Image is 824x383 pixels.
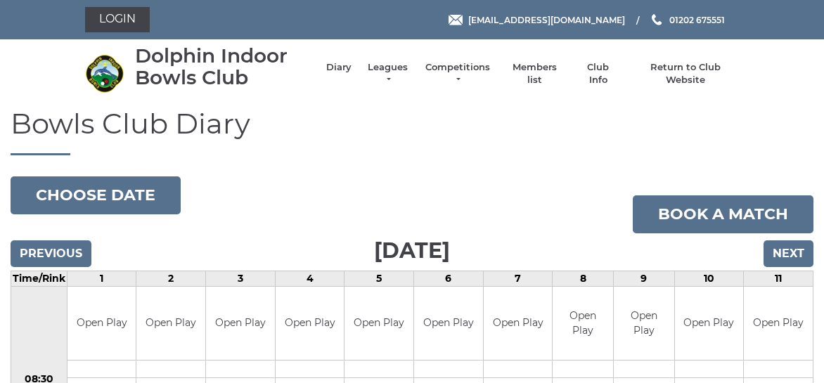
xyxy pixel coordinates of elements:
img: Phone us [652,14,662,25]
td: Open Play [484,287,553,361]
td: 7 [483,271,553,286]
td: Time/Rink [11,271,67,286]
td: Open Play [414,287,483,361]
a: Diary [326,61,352,74]
a: Email [EMAIL_ADDRESS][DOMAIN_NAME] [449,13,625,27]
input: Previous [11,240,91,267]
td: Open Play [675,287,744,361]
td: 3 [206,271,276,286]
a: Members list [505,61,563,86]
td: 10 [674,271,744,286]
a: Book a match [633,195,813,233]
a: Club Info [578,61,619,86]
span: 01202 675551 [669,14,725,25]
td: 9 [614,271,675,286]
td: 2 [136,271,206,286]
div: Dolphin Indoor Bowls Club [135,45,312,89]
td: 8 [553,271,614,286]
td: Open Play [276,287,345,361]
td: 11 [744,271,813,286]
td: Open Play [553,287,613,361]
td: Open Play [136,287,205,361]
a: Login [85,7,150,32]
td: Open Play [614,287,674,361]
span: [EMAIL_ADDRESS][DOMAIN_NAME] [468,14,625,25]
td: Open Play [744,287,813,361]
td: 6 [414,271,484,286]
td: Open Play [206,287,275,361]
a: Competitions [424,61,491,86]
img: Email [449,15,463,25]
td: 1 [67,271,136,286]
a: Phone us 01202 675551 [650,13,725,27]
td: Open Play [345,287,413,361]
td: 5 [345,271,414,286]
a: Leagues [366,61,410,86]
td: 4 [275,271,345,286]
a: Return to Club Website [633,61,739,86]
button: Choose date [11,176,181,214]
td: Open Play [67,287,136,361]
h1: Bowls Club Diary [11,108,813,155]
input: Next [764,240,813,267]
img: Dolphin Indoor Bowls Club [85,54,124,93]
